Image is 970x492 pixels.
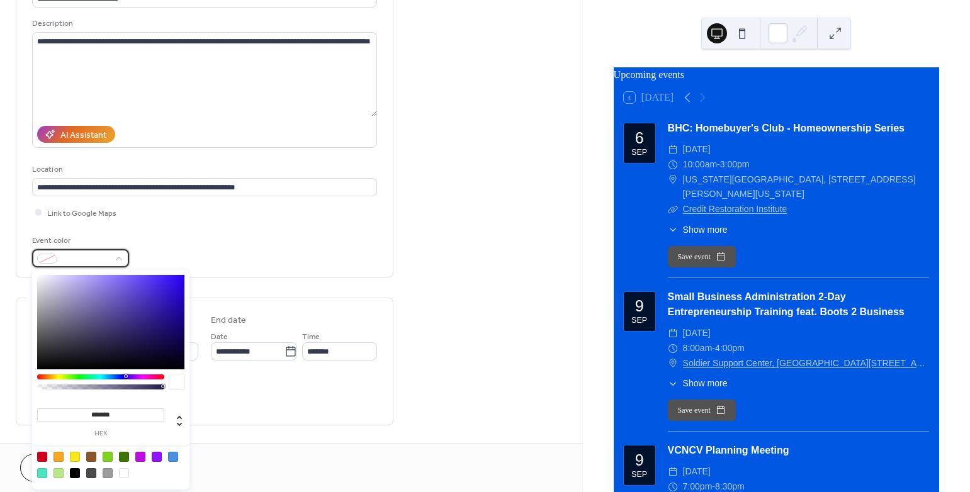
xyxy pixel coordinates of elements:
[86,468,96,478] div: #4A4A4A
[60,129,106,142] div: AI Assistant
[668,246,736,267] button: Save event
[119,452,129,462] div: #417505
[712,341,715,356] span: -
[32,234,127,247] div: Event color
[86,452,96,462] div: #8B572A
[668,443,929,458] div: VCNCV Planning Meeting
[70,468,80,478] div: #000000
[119,468,129,478] div: #FFFFFF
[54,452,64,462] div: #F5A623
[635,130,644,146] div: 6
[152,452,162,462] div: #9013FE
[668,400,736,421] button: Save event
[720,157,750,172] span: 3:00pm
[32,17,375,30] div: Description
[683,157,717,172] span: 10:00am
[47,207,116,220] span: Link to Google Maps
[631,148,647,157] div: Sep
[635,298,644,314] div: 9
[668,157,678,172] div: ​
[168,452,178,462] div: #4A90E2
[135,452,145,462] div: #BD10E0
[715,341,745,356] span: 4:00pm
[683,377,728,390] span: Show more
[37,126,115,143] button: AI Assistant
[683,142,711,157] span: [DATE]
[668,142,678,157] div: ​
[20,454,98,482] button: Cancel
[37,452,47,462] div: #D0021B
[631,471,647,479] div: Sep
[668,223,678,237] div: ​
[302,330,320,344] span: Time
[103,452,113,462] div: #7ED321
[103,468,113,478] div: #9B9B9B
[635,452,644,468] div: 9
[668,326,678,341] div: ​
[683,464,711,479] span: [DATE]
[668,289,929,320] div: Small Business Administration 2-Day Entrepreneurship Training feat. Boots 2 Business
[668,464,678,479] div: ​
[668,341,678,356] div: ​
[70,452,80,462] div: #F8E71C
[683,356,929,371] a: Soldier Support Center, [GEOGRAPHIC_DATA][STREET_ADDRESS][PERSON_NAME][PERSON_NAME]
[668,202,678,217] div: ​
[614,67,939,82] div: Upcoming events
[668,123,905,133] a: BHC: Homebuyer's Club - Homeownership Series
[683,172,929,203] span: [US_STATE][GEOGRAPHIC_DATA], [STREET_ADDRESS][PERSON_NAME][US_STATE]
[683,223,728,237] span: Show more
[668,172,678,187] div: ​
[211,314,246,327] div: End date
[211,330,228,344] span: Date
[37,468,47,478] div: #50E3C2
[668,356,678,371] div: ​
[683,326,711,341] span: [DATE]
[683,204,787,214] a: Credit Restoration Institute
[32,163,375,176] div: Location
[668,223,728,237] button: ​Show more
[37,430,164,437] label: hex
[717,157,720,172] span: -
[54,468,64,478] div: #B8E986
[668,377,728,390] button: ​Show more
[631,316,647,325] div: Sep
[668,377,678,390] div: ​
[683,341,713,356] span: 8:00am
